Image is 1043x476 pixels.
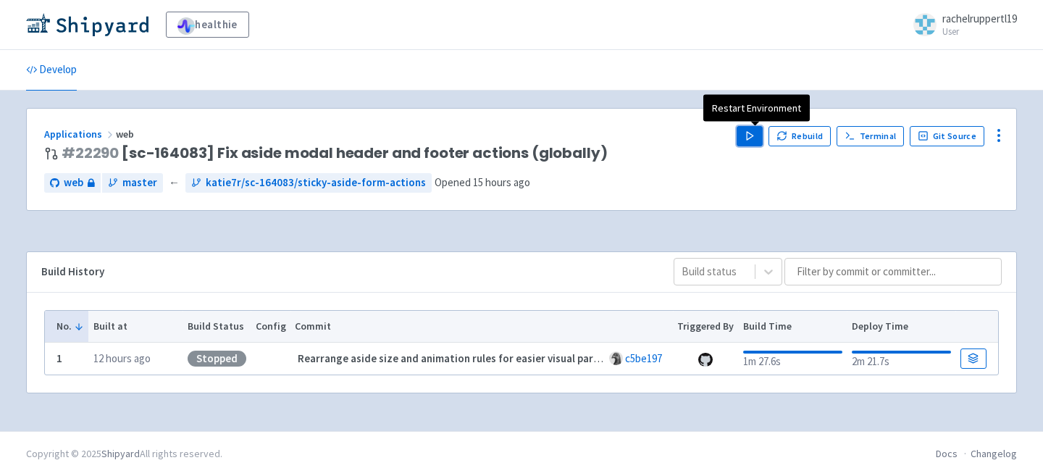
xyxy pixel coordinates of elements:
[251,311,290,343] th: Config
[473,175,530,189] time: 15 hours ago
[44,128,116,141] a: Applications
[910,126,984,146] a: Git Source
[88,311,183,343] th: Built at
[93,351,151,365] time: 12 hours ago
[837,126,904,146] a: Terminal
[942,12,1017,25] span: rachelruppertl19
[101,447,140,460] a: Shipyard
[183,311,251,343] th: Build Status
[936,447,958,460] a: Docs
[44,173,101,193] a: web
[971,447,1017,460] a: Changelog
[852,348,951,370] div: 2m 21.7s
[122,175,157,191] span: master
[738,311,847,343] th: Build Time
[64,175,83,191] span: web
[673,311,739,343] th: Triggered By
[743,348,842,370] div: 1m 27.6s
[625,351,662,365] a: c5be197
[116,128,136,141] span: web
[102,173,163,193] a: master
[847,311,955,343] th: Deploy Time
[41,264,650,280] div: Build History
[26,50,77,91] a: Develop
[784,258,1002,285] input: Filter by commit or committer...
[298,351,697,365] strong: Rearrange aside size and animation rules for easier visual parsing with actions row
[435,175,530,189] span: Opened
[26,13,148,36] img: Shipyard logo
[905,13,1017,36] a: rachelruppertl19 User
[185,173,432,193] a: katie7r/sc-164083/sticky-aside-form-actions
[737,126,763,146] button: Play
[62,145,607,162] span: [sc-164083] Fix aside modal header and footer actions (globally)
[188,351,246,367] div: Stopped
[26,446,222,462] div: Copyright © 2025 All rights reserved.
[166,12,249,38] a: healthie
[169,175,180,191] span: ←
[768,126,831,146] button: Rebuild
[290,311,673,343] th: Commit
[960,348,987,369] a: Build Details
[56,319,84,334] button: No.
[56,351,62,365] b: 1
[942,27,1017,36] small: User
[206,175,426,191] span: katie7r/sc-164083/sticky-aside-form-actions
[62,143,119,163] a: #22290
